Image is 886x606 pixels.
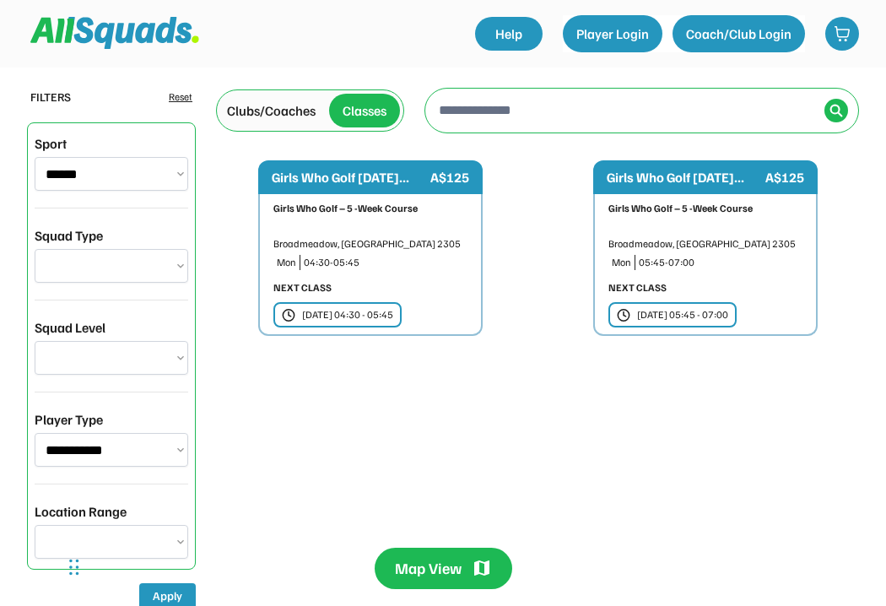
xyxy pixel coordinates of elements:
[35,501,127,522] div: Location Range
[639,255,802,270] div: 05:45-07:00
[304,255,467,270] div: 04:30-05:45
[30,17,199,49] img: Squad%20Logo.svg
[608,236,802,252] div: Broadmeadow, [GEOGRAPHIC_DATA] 2305
[563,15,662,52] button: Player Login
[617,308,630,322] img: clock.svg
[169,89,192,105] div: Reset
[35,133,67,154] div: Sport
[273,201,467,216] div: Girls Who Golf – 5 -Week Course
[30,88,71,106] div: FILTERS
[227,100,316,121] div: Clubs/Coaches
[834,25,851,42] img: shopping-cart-01%20%281%29.svg
[302,307,393,322] div: [DATE] 04:30 - 05:45
[272,167,427,187] div: Girls Who Golf [DATE]...
[273,236,467,252] div: Broadmeadow, [GEOGRAPHIC_DATA] 2305
[35,317,105,338] div: Squad Level
[35,225,103,246] div: Squad Type
[607,167,762,187] div: Girls Who Golf [DATE]...
[829,104,843,117] img: Icon%20%2838%29.svg
[608,201,802,216] div: Girls Who Golf – 5 -Week Course
[277,255,296,270] div: Mon
[673,15,805,52] button: Coach/Club Login
[35,409,103,430] div: Player Type
[282,308,295,322] img: clock.svg
[612,255,631,270] div: Mon
[395,558,462,579] div: Map View
[273,280,332,295] div: NEXT CLASS
[430,167,469,187] div: A$125
[343,100,386,121] div: Classes
[637,307,728,322] div: [DATE] 05:45 - 07:00
[475,17,543,51] a: Help
[608,280,667,295] div: NEXT CLASS
[765,167,804,187] div: A$125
